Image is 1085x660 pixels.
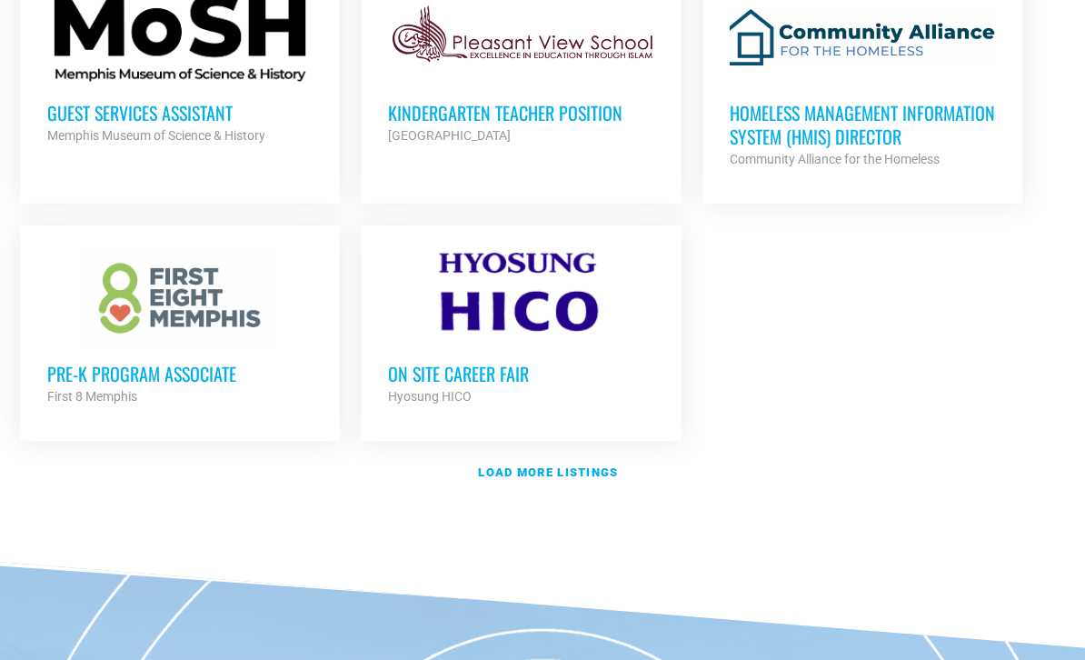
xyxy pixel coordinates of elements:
[388,362,653,385] h3: On Site Career Fair
[478,465,618,479] strong: Load more listings
[47,389,137,404] strong: First 8 Memphis
[388,389,472,404] strong: Hyosung HICO
[47,362,313,385] h3: Pre-K Program Associate
[730,152,940,166] strong: Community Alliance for the Homeless
[47,101,313,125] h3: Guest Services Assistant
[9,452,1076,494] a: Load more listings
[47,128,265,143] strong: Memphis Museum of Science & History
[361,225,681,435] a: On Site Career Fair Hyosung HICO
[20,225,340,435] a: Pre-K Program Associate First 8 Memphis
[730,101,995,148] h3: Homeless Management Information System (HMIS) Director
[388,101,653,125] h3: Kindergarten Teacher Position
[388,128,511,143] strong: [GEOGRAPHIC_DATA]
